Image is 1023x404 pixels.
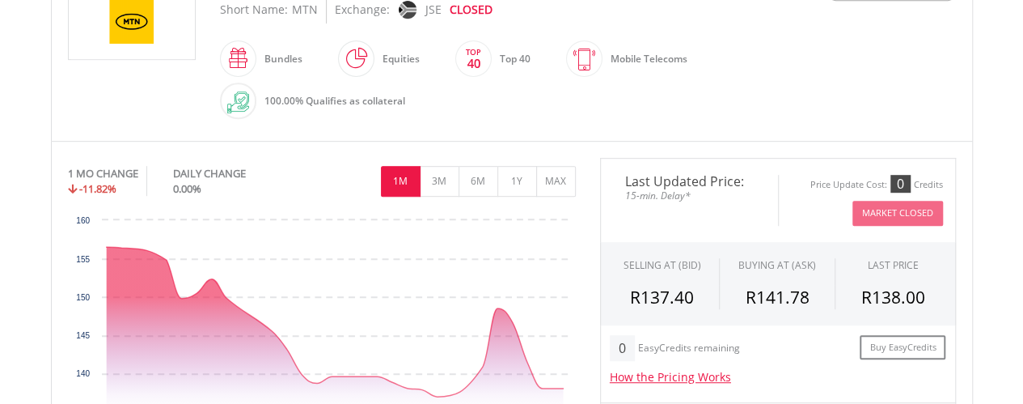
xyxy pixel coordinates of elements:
div: Mobile Telecoms [602,40,687,79]
button: Market Closed [852,201,943,226]
span: -11.82% [79,181,116,196]
text: 160 [76,216,90,225]
div: 0 [890,175,911,193]
a: Buy EasyCredits [860,335,945,360]
button: 6M [459,166,498,197]
text: 155 [76,255,90,264]
div: Bundles [256,40,302,79]
div: DAILY CHANGE [173,166,300,181]
img: collateral-qualifying-green.svg [227,91,249,113]
div: 1 MO CHANGE [68,166,138,181]
button: 1M [381,166,421,197]
text: 150 [76,293,90,302]
div: Top 40 [492,40,531,79]
div: Equities [374,40,420,79]
span: Last Updated Price: [613,175,766,188]
div: LAST PRICE [868,258,919,272]
div: Price Update Cost: [810,179,887,191]
div: SELLING AT (BID) [623,258,700,272]
div: Credits [914,179,943,191]
span: 0.00% [173,181,201,196]
span: 100.00% Qualifies as collateral [264,94,405,108]
a: How the Pricing Works [610,369,731,385]
button: MAX [536,166,576,197]
text: 140 [76,369,90,378]
span: R138.00 [861,286,925,308]
button: 3M [420,166,459,197]
span: 15-min. Delay* [613,188,766,203]
button: 1Y [497,166,537,197]
img: jse.png [398,1,416,19]
span: BUYING AT (ASK) [738,258,816,272]
span: R137.40 [630,286,694,308]
text: 145 [76,331,90,340]
span: R141.78 [745,286,809,308]
div: 0 [610,335,635,361]
div: EasyCredits remaining [638,342,740,356]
